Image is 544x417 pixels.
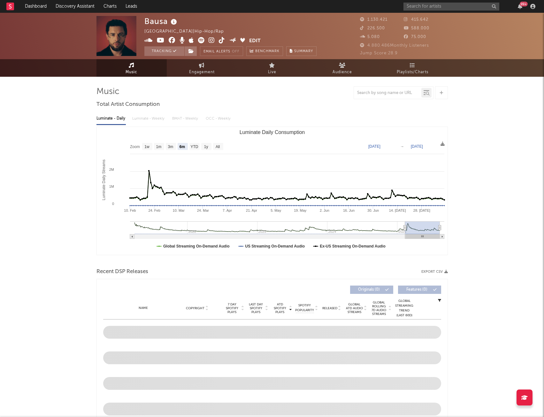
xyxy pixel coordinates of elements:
input: Search for artists [403,3,499,11]
span: 5.080 [360,35,380,39]
div: Bausa [144,16,179,27]
span: 7 Day Spotify Plays [224,303,241,314]
svg: Luminate Daily Consumption [97,127,448,255]
text: 24. Feb [148,208,160,212]
span: Recent DSP Releases [96,268,148,276]
text: 2M [109,168,114,171]
text: All [215,145,219,149]
text: Luminate Daily Consumption [239,130,305,135]
text: 10. Mar [172,208,185,212]
div: Global Streaming Trend (Last 60D) [395,299,414,318]
div: [GEOGRAPHIC_DATA] | Hip-Hop/Rap [144,28,231,35]
text: [DATE] [411,144,423,149]
text: [DATE] [368,144,380,149]
button: 99+ [518,4,522,9]
span: 75.000 [404,35,426,39]
a: Live [237,59,307,77]
span: Music [126,68,137,76]
span: Jump Score: 28.9 [360,51,398,55]
span: Engagement [189,68,215,76]
em: Off [232,50,240,53]
text: 0 [112,202,114,206]
span: Global Rolling 7D Audio Streams [370,301,388,316]
text: YTD [190,145,198,149]
text: 19. May [294,208,307,212]
text: 28. [DATE] [413,208,430,212]
text: 16. Jun [343,208,354,212]
text: 24. Mar [197,208,209,212]
span: Total Artist Consumption [96,101,160,108]
span: Originals ( 0 ) [354,288,384,292]
span: Global ATD Audio Streams [346,303,363,314]
span: Summary [294,50,313,53]
text: 1M [109,185,114,188]
button: Summary [286,46,317,56]
button: Email AlertsOff [200,46,243,56]
button: Tracking [144,46,184,56]
button: Export CSV [421,270,448,274]
a: Audience [307,59,378,77]
text: 1m [156,145,161,149]
text: 21. Apr [246,208,257,212]
text: Zoom [130,145,140,149]
div: Luminate - Daily [96,113,126,124]
span: 415.642 [404,18,428,22]
a: Benchmark [246,46,283,56]
span: Copyright [186,306,204,310]
span: Features ( 0 ) [402,288,432,292]
text: Luminate Daily Streams [101,160,106,200]
span: Last Day Spotify Plays [248,303,264,314]
a: Engagement [167,59,237,77]
span: 1.130.421 [360,18,387,22]
a: Playlists/Charts [378,59,448,77]
span: Released [322,306,337,310]
button: Originals(0) [350,286,393,294]
text: Global Streaming On-Demand Audio [163,244,230,248]
span: Live [268,68,276,76]
span: Playlists/Charts [397,68,428,76]
text: 5. May [271,208,281,212]
text: 30. Jun [367,208,379,212]
text: 6m [179,145,185,149]
text: 2. Jun [319,208,329,212]
text: → [400,144,404,149]
text: Ex-US Streaming On-Demand Audio [320,244,386,248]
text: US Streaming On-Demand Audio [245,244,305,248]
span: Spotify Popularity [295,303,314,313]
button: Edit [249,37,261,45]
div: Name [116,306,171,311]
span: 4.880.486 Monthly Listeners [360,43,429,48]
button: Features(0) [398,286,441,294]
text: 1y [204,145,208,149]
text: 10. Feb [124,208,136,212]
span: Benchmark [255,48,280,55]
text: 3m [168,145,173,149]
input: Search by song name or URL [354,90,421,96]
span: Audience [333,68,352,76]
a: Music [96,59,167,77]
span: 588.000 [404,26,429,30]
span: ATD Spotify Plays [272,303,288,314]
div: 99 + [520,2,528,6]
text: 7. Apr [223,208,232,212]
span: 226.500 [360,26,385,30]
text: 1w [144,145,149,149]
text: 14. [DATE] [389,208,406,212]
